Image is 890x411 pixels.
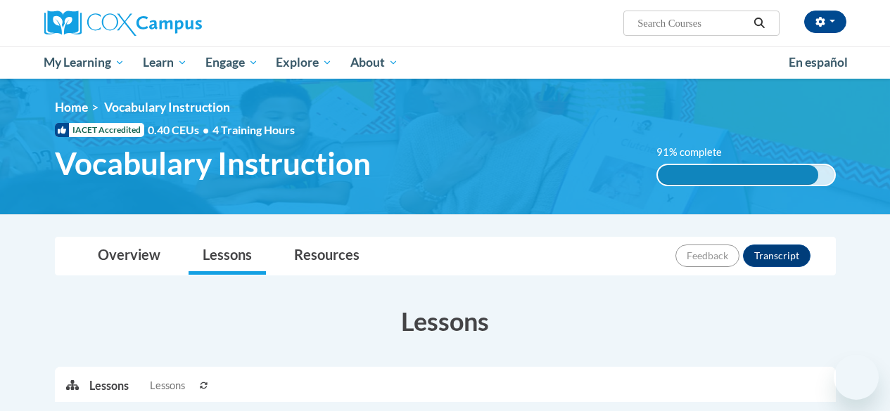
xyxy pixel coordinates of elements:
button: Search [749,15,770,32]
span: 0.40 CEUs [148,122,212,138]
span: Learn [143,54,187,71]
a: En español [780,48,857,77]
button: Feedback [675,244,739,267]
a: Learn [134,46,196,79]
span: Explore [276,54,332,71]
span: Engage [205,54,258,71]
p: Lessons [89,378,129,393]
a: Engage [196,46,267,79]
span: My Learning [44,54,125,71]
a: Lessons [189,237,266,275]
div: Main menu [34,46,857,79]
label: 91% complete [656,145,737,160]
a: Explore [267,46,341,79]
span: Lessons [150,378,185,393]
div: 91% complete [658,165,818,185]
a: Home [55,100,88,115]
a: Overview [84,237,174,275]
button: Account Settings [804,11,846,33]
h3: Lessons [55,304,836,339]
a: About [341,46,407,79]
span: 4 Training Hours [212,123,295,136]
span: IACET Accredited [55,123,144,137]
button: Transcript [743,244,810,267]
input: Search Courses [636,15,749,32]
a: Cox Campus [44,11,298,36]
span: Vocabulary Instruction [55,145,371,182]
span: About [350,54,398,71]
span: En español [789,55,848,70]
span: • [203,123,209,136]
a: My Learning [35,46,134,79]
a: Resources [280,237,374,275]
iframe: Button to launch messaging window [834,355,879,400]
span: Vocabulary Instruction [104,100,230,115]
img: Cox Campus [44,11,202,36]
